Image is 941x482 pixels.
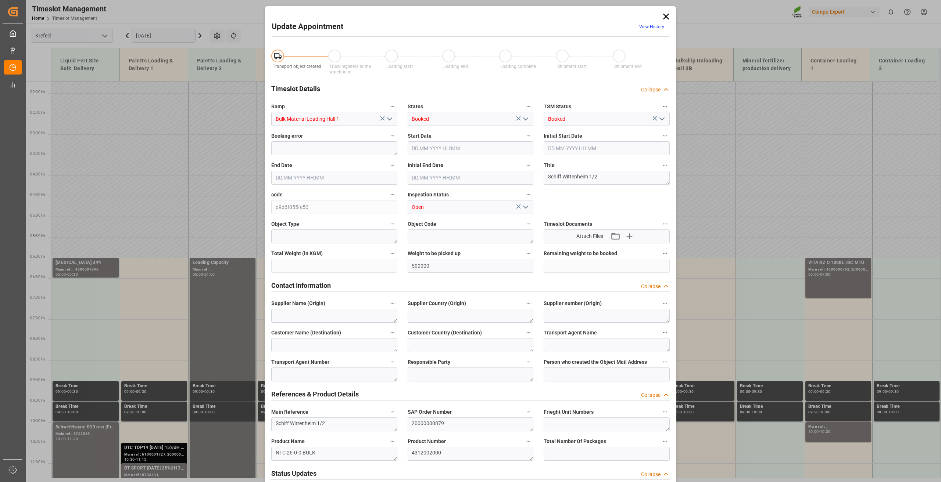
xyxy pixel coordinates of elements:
[408,112,534,126] input: Type to search/select
[524,407,533,417] button: SAP Order Number
[271,191,283,199] span: code
[271,358,329,366] span: Transport Agent Number
[641,391,661,399] div: Collapse
[408,191,449,199] span: Inspection Status
[520,202,531,213] button: open menu
[660,328,670,337] button: Transport Agent Name
[388,298,397,308] button: Supplier Name (Origin)
[271,417,397,431] textarea: Schiff Wittenheim 1/2
[271,250,323,257] span: Total Weight (in KGM)
[660,249,670,258] button: Remaining weight to be booked
[388,160,397,170] button: End Date
[408,447,534,461] textarea: 4312002000
[271,408,308,416] span: Main Reference
[408,220,436,228] span: Object Code
[544,162,555,169] span: Title
[408,250,461,257] span: Weight to be picked up
[660,407,670,417] button: Frieght Unit Numbers
[386,64,413,69] span: Loading start
[408,408,452,416] span: SAP Order Number
[388,131,397,141] button: Booking error
[524,190,533,199] button: Inspection Status
[544,220,592,228] span: Timeslot Documents
[524,357,533,367] button: Responsible Party
[524,436,533,446] button: Product Number
[544,103,571,110] span: TSM Status
[271,103,285,110] span: Ramp
[641,86,661,94] div: Collapse
[383,113,394,125] button: open menu
[271,112,397,126] input: Type to search/select
[443,64,468,69] span: Loading end
[524,328,533,337] button: Customer Country (Destination)
[524,131,533,141] button: Start Date
[524,249,533,258] button: Weight to be picked up
[641,283,661,290] div: Collapse
[271,171,397,185] input: DD.MM.YYYY HH:MM
[408,358,450,366] span: Responsible Party
[524,298,533,308] button: Supplier Country (Origin)
[388,190,397,199] button: code
[660,436,670,446] button: Total Number Of Packages
[271,329,341,337] span: Customer Name (Destination)
[544,358,647,366] span: Person who created the Object Mail Address
[271,438,305,445] span: Product Name
[656,113,667,125] button: open menu
[544,438,606,445] span: Total Number Of Packages
[388,102,397,111] button: Ramp
[408,300,466,307] span: Supplier Country (Origin)
[408,438,446,445] span: Product Number
[660,357,670,367] button: Person who created the Object Mail Address
[557,64,587,69] span: Shipment start
[408,329,482,337] span: Customer Country (Destination)
[271,300,325,307] span: Supplier Name (Origin)
[271,447,397,461] textarea: NTC 26-0-0 BULK
[614,64,642,69] span: Shipment end
[273,64,321,69] span: Transport object created
[408,171,534,185] input: DD.MM.YYYY HH:MM
[660,102,670,111] button: TSM Status
[544,300,602,307] span: Supplier number (Origin)
[388,357,397,367] button: Transport Agent Number
[408,103,423,110] span: Status
[271,162,292,169] span: End Date
[544,329,597,337] span: Transport Agent Name
[500,64,536,69] span: Loading complete
[660,160,670,170] button: Title
[641,471,661,478] div: Collapse
[544,408,594,416] span: Frieght Unit Numbers
[660,131,670,141] button: Initial Start Date
[388,407,397,417] button: Main Reference
[271,280,331,290] h2: Contact Information
[271,468,316,478] h2: Status Updates
[408,132,432,140] span: Start Date
[388,328,397,337] button: Customer Name (Destination)
[271,132,303,140] span: Booking error
[639,24,664,29] a: View History
[388,436,397,446] button: Product Name
[520,113,531,125] button: open menu
[660,298,670,308] button: Supplier number (Origin)
[544,171,670,185] textarea: Schiff Wittenheim 1/2
[524,219,533,229] button: Object Code
[660,219,670,229] button: Timeslot Documents
[544,132,582,140] span: Initial Start Date
[576,232,603,240] span: Attach Files
[408,417,534,431] textarea: 20000000879
[271,220,299,228] span: Object Type
[271,84,320,94] h2: Timeslot Details
[544,250,617,257] span: Remaining weight to be booked
[408,141,534,155] input: DD.MM.YYYY HH:MM
[271,389,359,399] h2: References & Product Details
[329,64,371,75] span: Truck registers at the warehouse
[388,219,397,229] button: Object Type
[388,249,397,258] button: Total Weight (in KGM)
[524,160,533,170] button: Initial End Date
[272,21,343,33] h2: Update Appointment
[408,162,443,169] span: Initial End Date
[544,141,670,155] input: DD.MM.YYYY HH:MM
[524,102,533,111] button: Status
